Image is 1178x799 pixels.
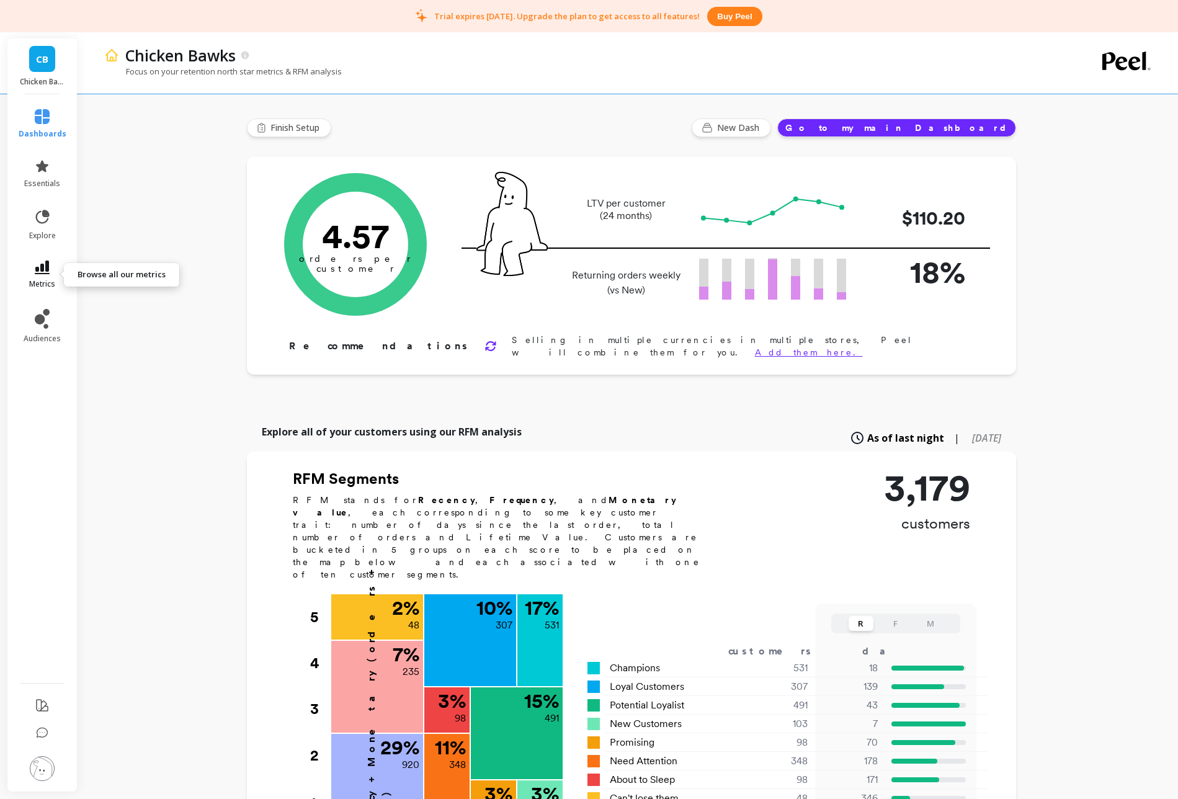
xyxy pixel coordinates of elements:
[310,640,330,686] div: 4
[954,431,960,445] span: |
[707,7,762,26] button: Buy peel
[403,664,419,679] p: 235
[104,66,342,77] p: Focus on your retention north star metrics & RFM analysis
[692,118,771,137] button: New Dash
[734,735,823,750] div: 98
[525,598,559,618] p: 17 %
[734,716,823,731] div: 103
[610,735,654,750] span: Promising
[322,215,389,256] text: 4.57
[568,197,684,222] p: LTV per customer (24 months)
[823,754,878,769] p: 178
[883,616,908,631] button: F
[310,686,330,732] div: 3
[30,756,55,781] img: profile picture
[918,616,943,631] button: M
[380,738,419,757] p: 29 %
[435,738,466,757] p: 11 %
[476,598,512,618] p: 10 %
[316,263,395,274] tspan: customer
[289,339,470,354] p: Recommendations
[247,118,331,137] button: Finish Setup
[610,754,677,769] span: Need Attention
[610,661,660,676] span: Champions
[438,691,466,711] p: 3 %
[104,48,119,63] img: header icon
[262,424,522,439] p: Explore all of your customers using our RFM analysis
[755,347,863,357] a: Add them here.
[545,618,559,633] p: 531
[610,698,684,713] span: Potential Loyalist
[524,691,559,711] p: 15 %
[734,772,823,787] div: 98
[610,679,684,694] span: Loyal Customers
[734,679,823,694] div: 307
[434,11,700,22] p: Trial expires [DATE]. Upgrade the plan to get access to all features!
[734,661,823,676] div: 531
[512,334,976,359] p: Selling in multiple currencies in multiple stores, Peel will combine them for you.
[545,711,559,726] p: 491
[299,253,412,264] tspan: orders per
[823,772,878,787] p: 171
[610,716,682,731] span: New Customers
[972,431,1001,445] span: [DATE]
[24,334,61,344] span: audiences
[823,735,878,750] p: 70
[867,431,944,445] span: As of last night
[310,594,330,640] div: 5
[20,77,65,87] p: Chicken Bawks
[728,644,829,659] div: customers
[866,249,965,295] p: 18%
[270,122,323,134] span: Finish Setup
[29,231,56,241] span: explore
[392,598,419,618] p: 2 %
[568,268,684,298] p: Returning orders weekly (vs New)
[36,52,48,66] span: CB
[24,179,60,189] span: essentials
[823,661,878,676] p: 18
[823,698,878,713] p: 43
[610,772,675,787] span: About to Sleep
[19,129,66,139] span: dashboards
[823,679,878,694] p: 139
[449,757,466,772] p: 348
[125,45,236,66] p: Chicken Bawks
[777,118,1016,137] button: Go to my main Dashboard
[884,469,970,506] p: 3,179
[496,618,512,633] p: 307
[734,698,823,713] div: 491
[862,644,913,659] div: days
[823,716,878,731] p: 7
[476,172,548,276] img: pal seatted on line
[489,495,554,505] b: Frequency
[393,645,419,664] p: 7 %
[455,711,466,726] p: 98
[849,616,873,631] button: R
[29,279,55,289] span: metrics
[293,494,715,581] p: RFM stands for , , and , each corresponding to some key customer trait: number of days since the ...
[408,618,419,633] p: 48
[866,204,965,232] p: $110.20
[884,514,970,533] p: customers
[717,122,763,134] span: New Dash
[293,469,715,489] h2: RFM Segments
[734,754,823,769] div: 348
[418,495,475,505] b: Recency
[402,757,419,772] p: 920
[310,733,330,779] div: 2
